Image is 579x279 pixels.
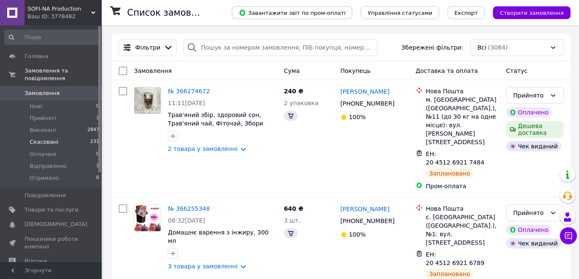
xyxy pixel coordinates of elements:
[513,91,546,100] div: Прийнято
[284,205,303,212] span: 640 ₴
[30,114,56,122] span: Прийняті
[96,114,99,122] span: 3
[30,126,56,134] span: Виконані
[349,231,366,238] span: 100%
[340,205,390,213] a: [PERSON_NAME]
[30,162,67,170] span: Відправлено
[500,10,564,16] span: Створити замовлення
[30,138,58,146] span: Скасовані
[560,227,577,244] button: Чат з покупцем
[426,87,499,95] div: Нова Пошта
[426,182,499,190] div: Пром-оплата
[168,229,269,244] a: Домашнє варення з інжиру, 300 мл
[426,251,484,266] span: ЕН: 20 4512 6921 6789
[401,43,463,52] span: Збережені фільтри:
[28,13,102,20] div: Ваш ID: 3778482
[25,235,78,251] span: Показники роботи компанії
[184,39,378,56] input: Пошук за номером замовлення, ПІБ покупця, номером телефону, Email, номером накладної
[96,174,99,182] span: 0
[506,121,564,138] div: Дешева доставка
[96,103,99,110] span: 0
[168,217,205,224] span: 08:32[DATE]
[484,9,571,16] a: Створити замовлення
[30,103,42,110] span: Нові
[4,30,100,45] input: Пошук
[454,10,478,16] span: Експорт
[426,168,474,179] div: Заплановано
[448,6,485,19] button: Експорт
[96,151,99,158] span: 0
[232,6,352,19] button: Завантажити звіт по пром-оплаті
[30,151,56,158] span: Оплачені
[30,174,59,182] span: Отримано
[416,67,478,74] span: Доставка та оплата
[506,67,528,74] span: Статус
[426,213,499,247] div: с. [GEOGRAPHIC_DATA] ([GEOGRAPHIC_DATA].), №1: вул. [STREET_ADDRESS]
[25,67,102,82] span: Замовлення та повідомлення
[135,43,160,52] span: Фільтри
[426,151,484,166] span: ЕН: 20 4512 6921 7484
[168,100,205,106] span: 11:11[DATE]
[96,162,99,170] span: 3
[513,208,546,218] div: Прийнято
[493,6,571,19] button: Створити замовлення
[339,215,396,227] div: [PHONE_NUMBER]
[134,205,161,231] img: Фото товару
[361,6,439,19] button: Управління статусами
[25,220,87,228] span: [DEMOGRAPHIC_DATA]
[477,43,486,52] span: Всі
[506,107,552,117] div: Оплачено
[506,225,552,235] div: Оплачено
[349,114,366,120] span: 100%
[367,10,432,16] span: Управління статусами
[168,112,263,144] a: Трав'яний збір, здоровий сон, Трав'яний чай, Фіточай, Збори трав, лікувальний збір, Лікувальний ч...
[426,269,474,279] div: Заплановано
[25,257,47,265] span: Відгуки
[25,89,60,97] span: Замовлення
[25,206,78,214] span: Товари та послуги
[90,138,99,146] span: 231
[28,5,91,13] span: SOFI-NA Production
[87,126,99,134] span: 2847
[127,8,213,18] h1: Список замовлень
[340,67,370,74] span: Покупець
[506,141,561,151] div: Чек виданий
[284,67,300,74] span: Cума
[134,204,161,232] a: Фото товару
[25,53,48,60] span: Головна
[284,88,303,95] span: 240 ₴
[134,67,172,74] span: Замовлення
[168,263,238,270] a: 3 товара у замовленні
[339,98,396,109] div: [PHONE_NUMBER]
[168,88,210,95] a: № 366274672
[506,238,561,248] div: Чек виданий
[426,204,499,213] div: Нова Пошта
[426,95,499,146] div: м. [GEOGRAPHIC_DATA] ([GEOGRAPHIC_DATA].), №11 (до 30 кг на одне місце): вул. [PERSON_NAME][STREE...
[340,87,390,96] a: [PERSON_NAME]
[284,100,319,106] span: 2 упаковка
[168,145,238,152] a: 2 товара у замовленні
[134,87,161,114] img: Фото товару
[25,192,66,199] span: Повідомлення
[168,205,210,212] a: № 366255348
[284,217,301,224] span: 3 шт.
[488,44,508,51] span: (3084)
[239,9,345,17] span: Завантажити звіт по пром-оплаті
